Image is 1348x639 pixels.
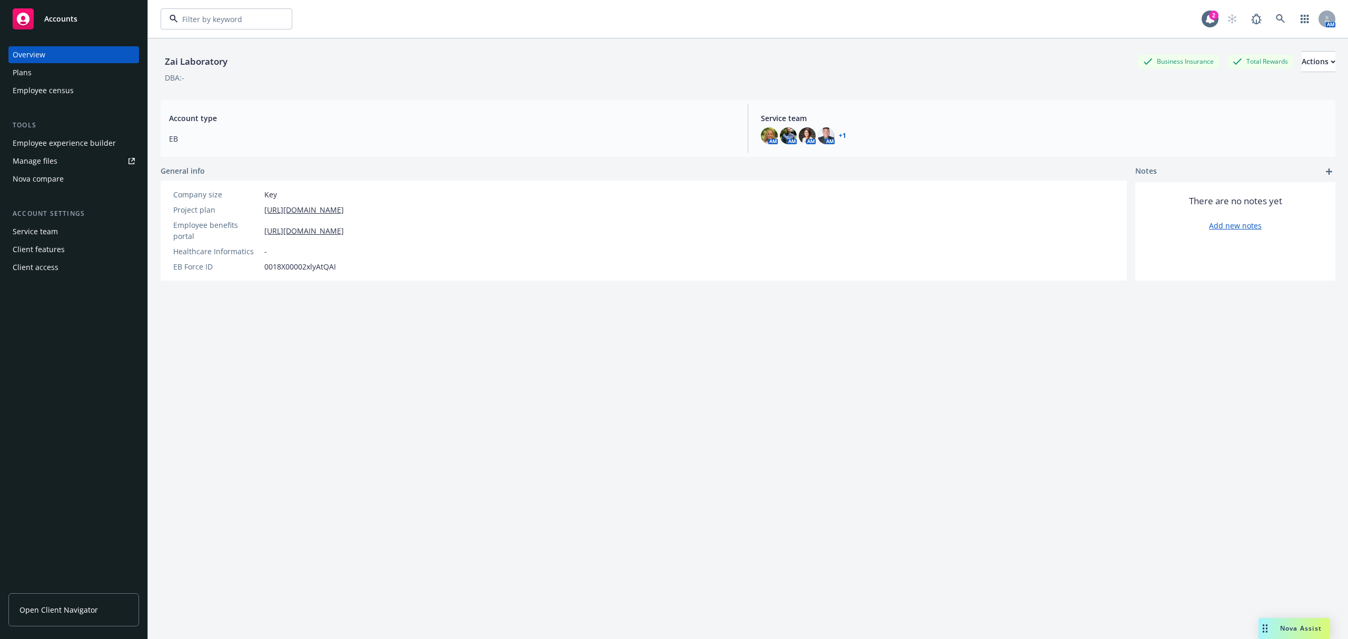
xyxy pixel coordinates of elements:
span: Key [264,189,277,200]
span: 0018X00002xlyAtQAI [264,261,336,272]
a: Plans [8,64,139,81]
a: add [1323,165,1335,178]
div: Nova compare [13,171,64,187]
div: 2 [1209,11,1218,20]
img: photo [799,127,816,144]
div: Employee benefits portal [173,219,260,242]
span: Accounts [44,15,77,23]
a: Switch app [1294,8,1315,29]
span: There are no notes yet [1189,195,1282,207]
button: Nova Assist [1258,618,1330,639]
div: Client access [13,259,58,276]
div: Employee experience builder [13,135,116,152]
button: Actions [1302,51,1335,72]
a: Nova compare [8,171,139,187]
img: photo [818,127,835,144]
div: Plans [13,64,32,81]
div: Total Rewards [1227,55,1293,68]
a: Service team [8,223,139,240]
a: Overview [8,46,139,63]
div: Employee census [13,82,74,99]
a: Report a Bug [1246,8,1267,29]
span: Service team [761,113,1327,124]
a: [URL][DOMAIN_NAME] [264,225,344,236]
a: Client features [8,241,139,258]
div: Overview [13,46,45,63]
input: Filter by keyword [178,14,271,25]
a: +1 [839,133,846,139]
span: EB [169,133,735,144]
div: Drag to move [1258,618,1272,639]
div: EB Force ID [173,261,260,272]
div: Manage files [13,153,57,169]
a: Client access [8,259,139,276]
span: Notes [1135,165,1157,178]
div: Client features [13,241,65,258]
span: Account type [169,113,735,124]
img: photo [761,127,778,144]
div: Service team [13,223,58,240]
span: Open Client Navigator [19,604,98,615]
div: Account settings [8,208,139,219]
a: Employee census [8,82,139,99]
a: Accounts [8,4,139,34]
div: Project plan [173,204,260,215]
a: Search [1270,8,1291,29]
img: photo [780,127,797,144]
a: [URL][DOMAIN_NAME] [264,204,344,215]
a: Manage files [8,153,139,169]
a: Add new notes [1209,220,1262,231]
span: - [264,246,267,257]
div: Company size [173,189,260,200]
div: Business Insurance [1138,55,1219,68]
span: Nova Assist [1280,624,1322,633]
div: Healthcare Informatics [173,246,260,257]
span: General info [161,165,205,176]
a: Start snowing [1222,8,1243,29]
div: Actions [1302,52,1335,72]
a: Employee experience builder [8,135,139,152]
div: Tools [8,120,139,131]
div: DBA: - [165,72,184,83]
